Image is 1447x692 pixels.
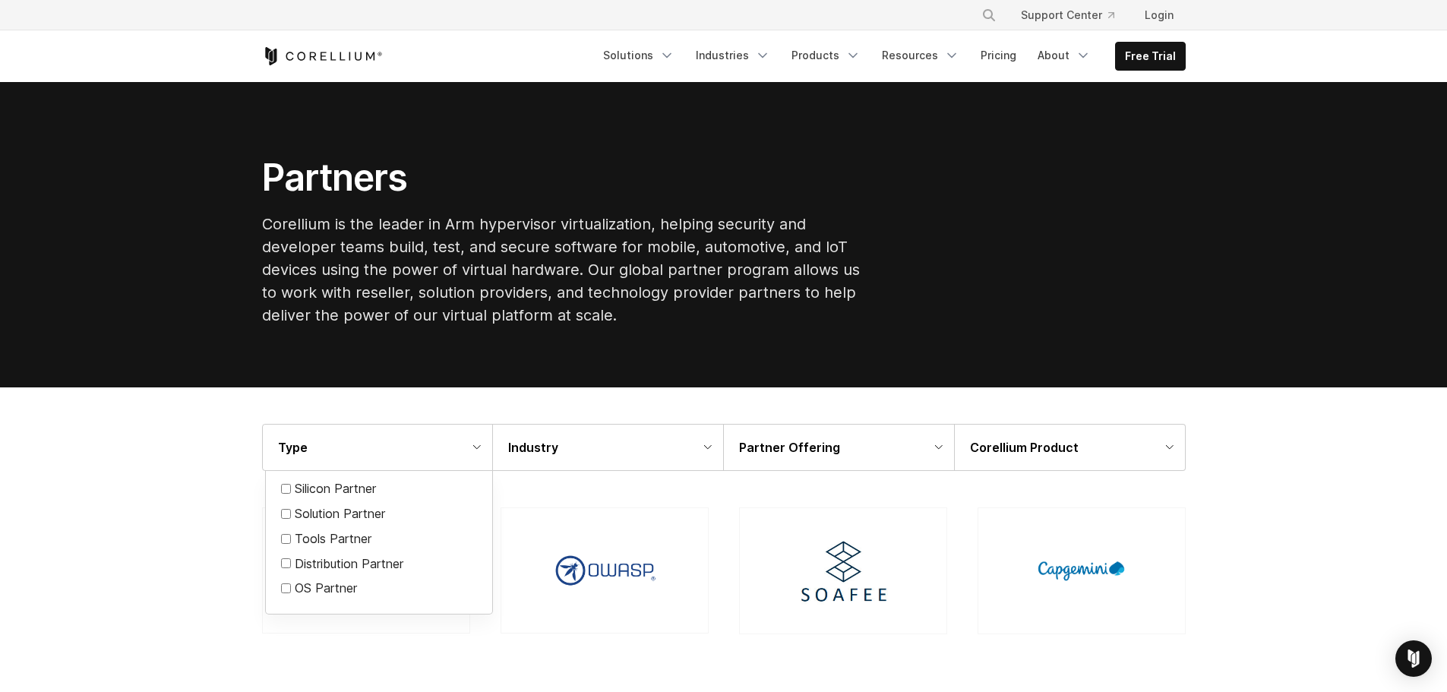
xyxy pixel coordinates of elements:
[295,580,357,597] label: OS Partner
[295,530,371,548] label: Tools Partner
[1395,640,1432,677] div: Open Intercom Messenger
[278,440,308,455] strong: Type
[970,440,1079,455] strong: Corellium Product
[295,505,385,523] label: Solution Partner
[295,480,376,498] label: Silicon Partner
[295,555,403,573] label: Distribution Partner
[739,440,840,455] strong: Partner Offering
[508,440,558,455] strong: Industry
